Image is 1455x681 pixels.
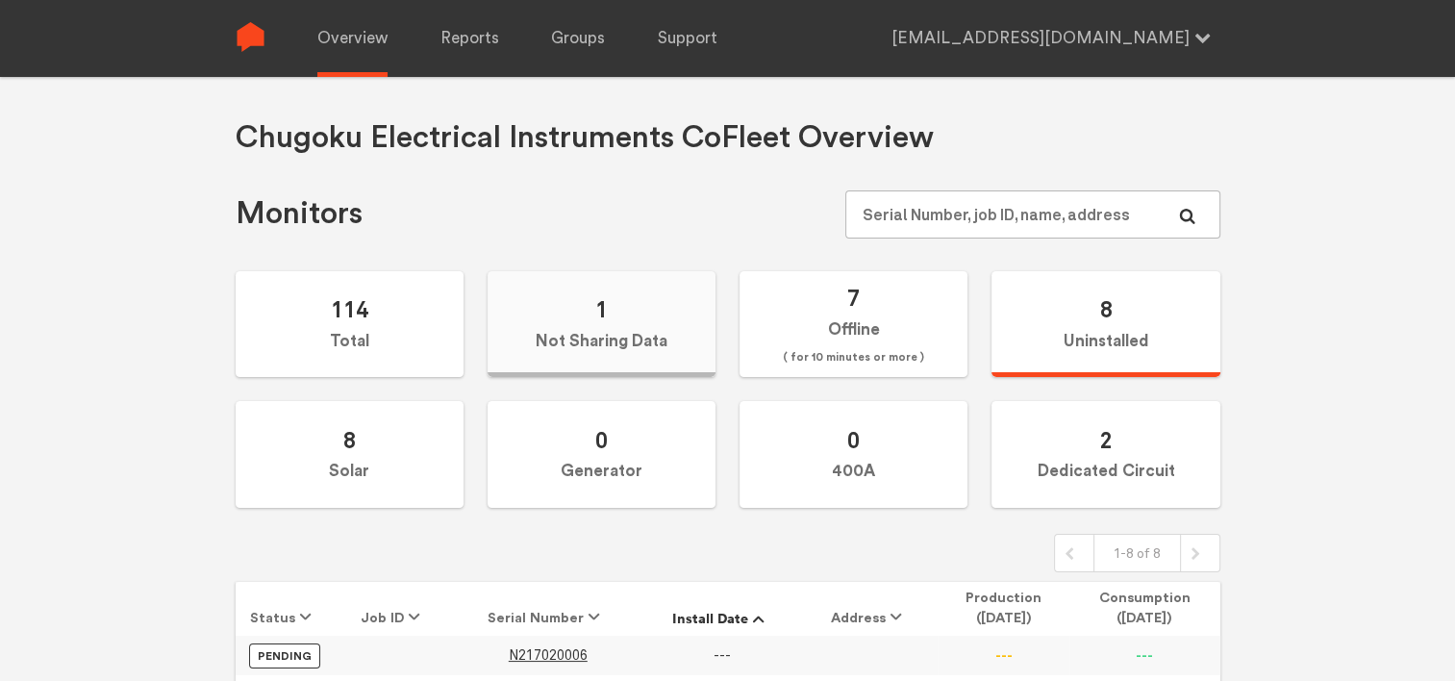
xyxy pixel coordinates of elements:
[1099,295,1112,323] span: 8
[641,582,803,636] th: Install Date
[783,346,924,369] span: ( for 10 minutes or more )
[938,582,1068,636] th: Production ([DATE])
[236,271,464,378] label: Total
[236,22,265,52] img: Sense Logo
[236,118,934,158] h1: Chugoku Electrical Instruments Co Fleet Overview
[991,401,1219,508] label: Dedicated Circuit
[847,284,860,312] span: 7
[343,426,356,454] span: 8
[938,636,1068,674] td: ---
[236,401,464,508] label: Solar
[714,647,731,664] span: ---
[595,295,608,323] span: 1
[845,190,1219,239] input: Serial Number, job ID, name, address
[1069,636,1220,674] td: ---
[803,582,938,636] th: Address
[249,643,320,668] label: Pending
[334,582,454,636] th: Job ID
[488,271,715,378] label: Not Sharing Data
[1093,535,1181,571] div: 1-8 of 8
[740,271,967,378] label: Offline
[454,582,641,636] th: Serial Number
[236,582,335,636] th: Status
[488,401,715,508] label: Generator
[509,648,588,663] a: N217020006
[595,426,608,454] span: 0
[740,401,967,508] label: 400A
[236,194,363,234] h1: Monitors
[1099,426,1112,454] span: 2
[509,647,588,664] span: N217020006
[847,426,860,454] span: 0
[991,271,1219,378] label: Uninstalled
[331,295,368,323] span: 114
[1069,582,1220,636] th: Consumption ([DATE])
